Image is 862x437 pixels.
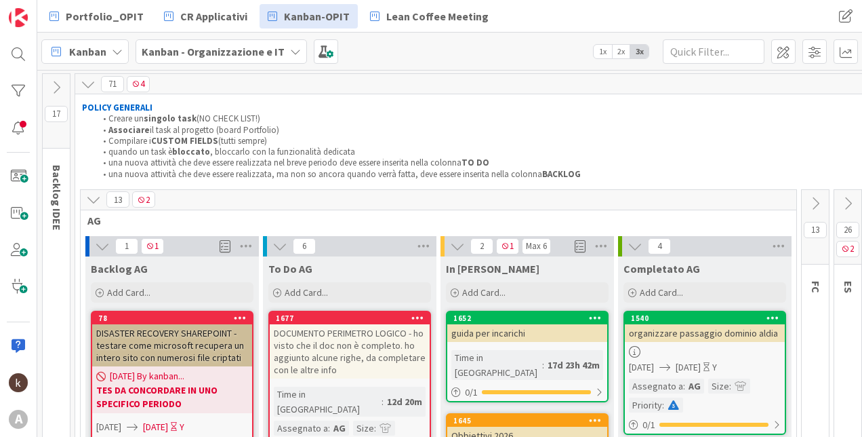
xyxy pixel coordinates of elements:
[328,421,330,436] span: :
[141,238,164,254] span: 1
[453,313,607,323] div: 1652
[92,312,252,366] div: 78DISASTER RECOVERY SHAREPOINT - testare come microsoft recupera un intero sito con numerosi file...
[172,146,210,157] strong: bloccato
[270,312,430,324] div: 1677
[50,165,64,231] span: Backlog IDEE
[91,262,148,275] span: Backlog AG
[82,102,152,113] strong: POLICY GENERALI
[447,415,607,427] div: 1645
[625,417,785,434] div: 0/1
[685,379,704,394] div: AG
[629,379,683,394] div: Assegnato a
[612,45,630,58] span: 2x
[447,312,607,324] div: 1652
[180,8,247,24] span: CR Applicativi
[45,106,68,122] span: 17
[9,410,28,429] div: A
[382,394,384,409] span: :
[384,394,426,409] div: 12d 20m
[446,262,539,275] span: In corso AG
[804,222,827,238] span: 13
[629,398,662,413] div: Priority
[623,262,700,275] span: Completato AG
[629,360,654,375] span: [DATE]
[274,387,382,417] div: Time in [GEOGRAPHIC_DATA]
[451,350,542,380] div: Time in [GEOGRAPHIC_DATA]
[115,238,138,254] span: 1
[362,4,497,28] a: Lean Coffee Meeting
[842,281,855,293] span: ES
[809,281,823,293] span: FC
[447,312,607,342] div: 1652guida per incarichi
[542,168,581,180] strong: BACKLOG
[544,358,603,373] div: 17d 23h 42m
[156,4,255,28] a: CR Applicativi
[625,312,785,324] div: 1540
[180,420,184,434] div: Y
[640,286,683,299] span: Add Card...
[330,421,349,436] div: AG
[293,238,316,254] span: 6
[87,214,779,227] span: AG
[270,312,430,379] div: 1677DOCUMENTO PERIMETRO LOGICO - ho visto che il doc non è completo. ho aggiunto alcune righe, da...
[142,45,285,58] b: Kanban - Organizzazione e IT
[453,416,607,425] div: 1645
[151,135,218,147] strong: CUSTOM FIELDS
[447,384,607,401] div: 0/1
[631,313,785,323] div: 1540
[41,4,152,28] a: Portfolio_OPIT
[92,324,252,366] div: DISASTER RECOVERY SHAREPOINT - testare come microsoft recupera un intero sito con numerosi file c...
[662,398,664,413] span: :
[374,421,376,436] span: :
[542,358,544,373] span: :
[96,383,248,411] b: TES DA CONCORDARE IN UNO SPECIFICO PERIODO
[108,124,150,136] strong: Associare
[69,43,106,60] span: Kanban
[461,157,489,168] strong: TO DO
[127,76,150,92] span: 4
[465,385,478,400] span: 0 / 1
[708,379,729,394] div: Size
[284,8,350,24] span: Kanban-OPIT
[98,313,252,323] div: 78
[648,238,671,254] span: 4
[353,421,374,436] div: Size
[712,360,717,375] div: Y
[836,241,859,257] span: 2
[683,379,685,394] span: :
[446,311,609,402] a: 1652guida per incarichiTime in [GEOGRAPHIC_DATA]:17d 23h 42m0/1
[447,324,607,342] div: guida per incarichi
[110,369,184,383] span: [DATE] By kanban...
[9,8,28,27] img: Visit kanbanzone.com
[268,262,312,275] span: To Do AG
[729,379,731,394] span: :
[836,222,859,238] span: 26
[106,191,129,208] span: 13
[274,421,328,436] div: Assegnato a
[630,45,649,58] span: 3x
[285,286,328,299] span: Add Card...
[270,324,430,379] div: DOCUMENTO PERIMETRO LOGICO - ho visto che il doc non è completo. ho aggiunto alcune righe, da com...
[66,8,144,24] span: Portfolio_OPIT
[386,8,489,24] span: Lean Coffee Meeting
[92,312,252,324] div: 78
[260,4,358,28] a: Kanban-OPIT
[526,243,547,250] div: Max 6
[594,45,612,58] span: 1x
[496,238,519,254] span: 1
[462,286,506,299] span: Add Card...
[101,76,124,92] span: 71
[143,420,168,434] span: [DATE]
[470,238,493,254] span: 2
[623,311,786,435] a: 1540organizzare passaggio dominio aldia[DATE][DATE]YAssegnato a:AGSize:Priority:0/1
[676,360,701,375] span: [DATE]
[9,373,28,392] img: kh
[96,420,121,434] span: [DATE]
[276,313,430,323] div: 1677
[625,312,785,342] div: 1540organizzare passaggio dominio aldia
[663,39,764,64] input: Quick Filter...
[144,113,197,124] strong: singolo task
[132,191,155,208] span: 2
[642,418,655,432] span: 0 / 1
[625,324,785,342] div: organizzare passaggio dominio aldia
